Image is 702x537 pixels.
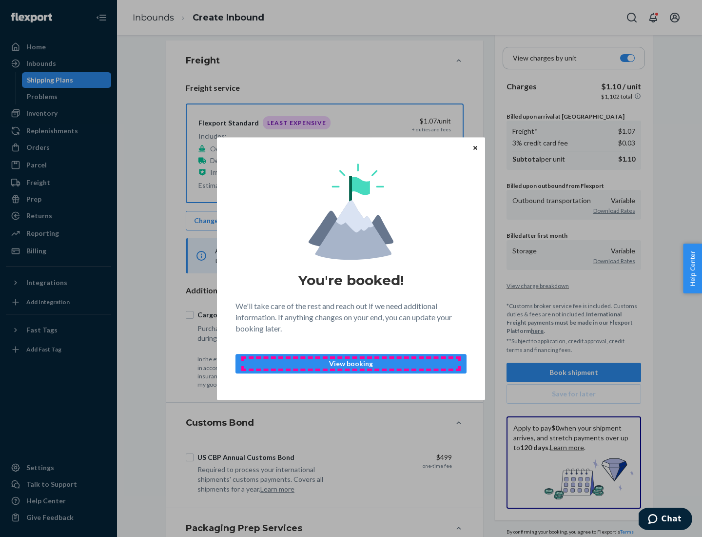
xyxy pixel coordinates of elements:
p: We'll take care of the rest and reach out if we need additional information. If anything changes ... [235,301,467,334]
button: Close [470,142,480,153]
p: View booking [244,359,458,369]
img: svg+xml,%3Csvg%20viewBox%3D%220%200%20174%20197%22%20fill%3D%22none%22%20xmlns%3D%22http%3A%2F%2F... [309,164,393,260]
button: View booking [235,354,467,373]
span: Chat [23,7,43,16]
h1: You're booked! [298,271,404,289]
